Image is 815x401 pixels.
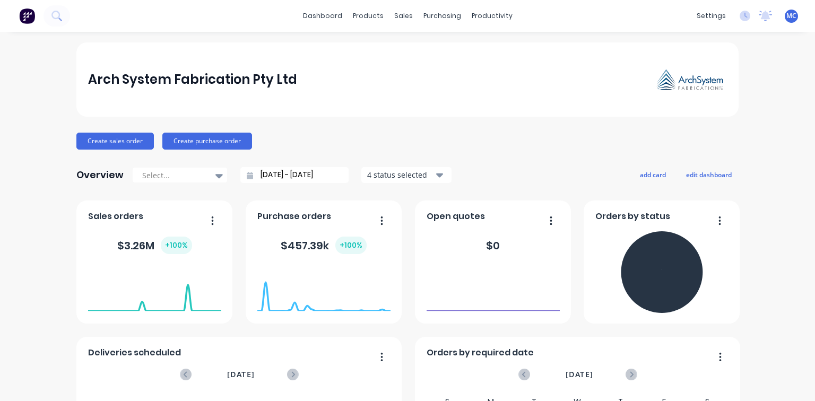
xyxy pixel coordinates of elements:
[679,168,739,181] button: edit dashboard
[566,369,593,380] span: [DATE]
[117,237,192,254] div: $ 3.26M
[76,164,124,186] div: Overview
[161,237,192,254] div: + 100 %
[298,8,348,24] a: dashboard
[76,133,154,150] button: Create sales order
[418,8,466,24] div: purchasing
[367,169,434,180] div: 4 status selected
[653,66,727,94] img: Arch System Fabrication Pty Ltd
[389,8,418,24] div: sales
[257,210,331,223] span: Purchase orders
[227,369,255,380] span: [DATE]
[361,167,452,183] button: 4 status selected
[595,210,670,223] span: Orders by status
[281,237,367,254] div: $ 457.39k
[633,168,673,181] button: add card
[162,133,252,150] button: Create purchase order
[427,210,485,223] span: Open quotes
[691,8,731,24] div: settings
[786,11,796,21] span: MC
[19,8,35,24] img: Factory
[88,69,297,90] div: Arch System Fabrication Pty Ltd
[88,210,143,223] span: Sales orders
[348,8,389,24] div: products
[486,238,500,254] div: $ 0
[466,8,518,24] div: productivity
[427,346,534,359] span: Orders by required date
[335,237,367,254] div: + 100 %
